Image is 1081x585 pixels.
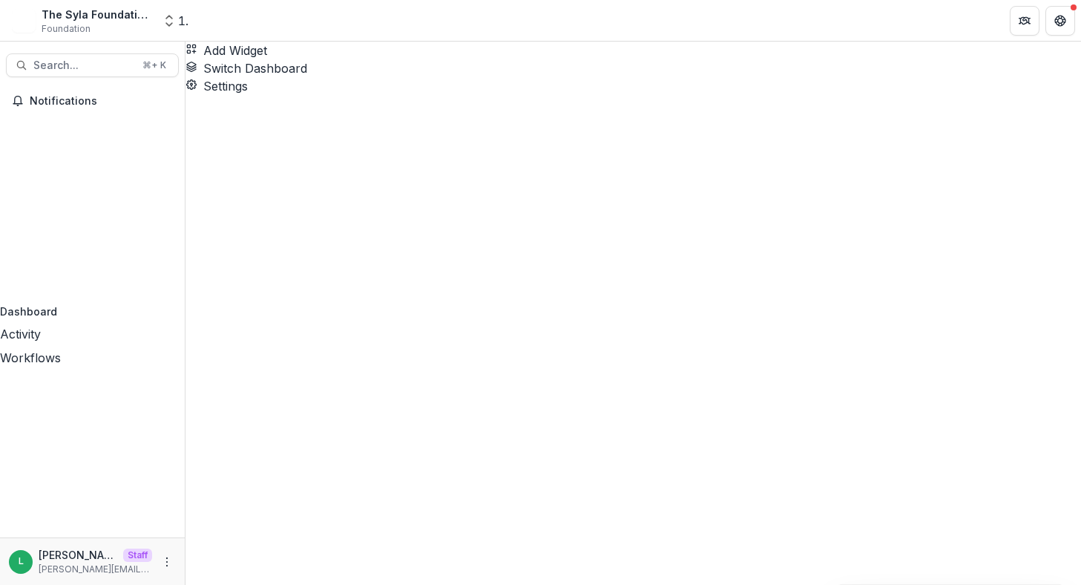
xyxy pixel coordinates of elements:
[185,42,267,59] button: Add Widget
[191,12,244,30] nav: breadcrumb
[33,59,134,72] span: Search...
[39,563,152,576] p: [PERSON_NAME][EMAIL_ADDRESS][DOMAIN_NAME]
[42,7,153,22] div: The Syla Foundation Workflow Sandbox
[6,53,179,77] button: Search...
[203,61,307,76] span: Switch Dashboard
[123,549,152,562] p: Staff
[30,95,173,108] span: Notifications
[39,547,117,563] p: [PERSON_NAME]
[185,59,307,77] button: Switch Dashboard
[19,557,24,566] div: Lucy
[158,553,176,571] button: More
[139,57,169,73] div: ⌘ + K
[42,22,91,36] span: Foundation
[159,6,180,36] button: Open entity switcher
[185,77,248,95] button: Settings
[6,89,179,113] button: Notifications
[1010,6,1039,36] button: Partners
[1045,6,1075,36] button: Get Help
